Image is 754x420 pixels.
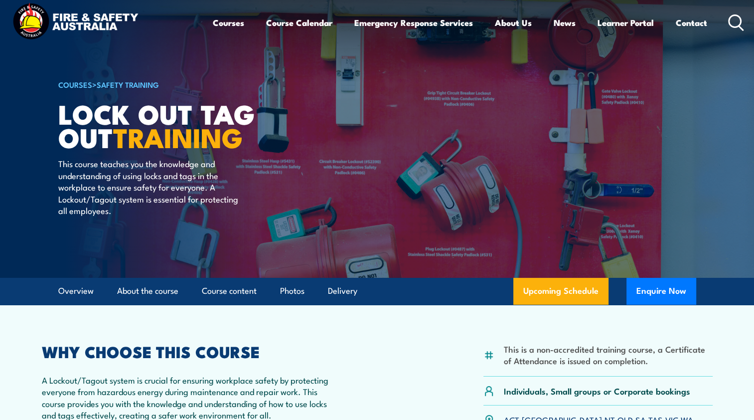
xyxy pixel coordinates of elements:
[554,9,576,36] a: News
[113,116,243,157] strong: TRAINING
[202,278,257,304] a: Course content
[58,158,240,216] p: This course teaches you the knowledge and understanding of using locks and tags in the workplace ...
[58,79,92,90] a: COURSES
[266,9,332,36] a: Course Calendar
[495,9,532,36] a: About Us
[504,385,690,397] p: Individuals, Small groups or Corporate bookings
[504,343,713,367] li: This is a non-accredited training course, a Certificate of Attendance is issued on completion.
[42,344,333,358] h2: WHY CHOOSE THIS COURSE
[598,9,654,36] a: Learner Portal
[280,278,304,304] a: Photos
[58,278,94,304] a: Overview
[676,9,707,36] a: Contact
[354,9,473,36] a: Emergency Response Services
[626,278,696,305] button: Enquire Now
[97,79,159,90] a: Safety Training
[117,278,178,304] a: About the course
[58,102,304,148] h1: Lock Out Tag Out
[328,278,357,304] a: Delivery
[58,78,304,90] h6: >
[213,9,244,36] a: Courses
[513,278,608,305] a: Upcoming Schedule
